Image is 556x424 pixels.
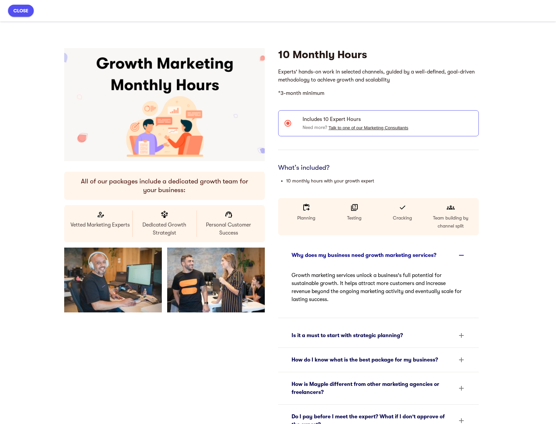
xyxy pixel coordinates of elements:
div: Is it a must to start with strategic planning? [286,327,471,343]
p: Vetted Marketing Experts [70,221,131,229]
span: close [13,7,28,15]
button: close [8,5,34,17]
p: Team building by channel split [428,214,473,230]
p: Planning [284,214,329,222]
iframe: mayple-rich-text-viewer [278,65,479,100]
iframe: Chat Widget [523,392,556,424]
p: Dedicated Growth Strategist [134,221,195,237]
p: Personal Customer Success [198,221,259,237]
span: Need more? [303,125,409,130]
button: Talk to one of our Marketing Consultants [329,125,409,130]
h6: What’s included? [278,163,479,172]
div: Why does my business need growth marketing services? [286,245,471,266]
span: Includes 10 Expert Hours [303,115,473,123]
h4: 10 Monthly Hours [278,48,479,61]
div: How is Mayple different from other marketing agencies or freelancers? [292,380,453,396]
img: DSC_04419_9ffefb58ae [167,248,265,313]
p: Cracking [380,214,425,222]
div: Why does my business need growth marketing services? [292,251,453,259]
img: DSC_04541_580f620c5c [64,248,162,313]
div: Is it a must to start with strategic planning? [292,331,453,339]
h6: All of our packages include a dedicated growth team for your business: [75,177,254,194]
div: How do I know what is the best package for my business? [286,352,471,368]
p: Testing [332,214,377,222]
div: How is Mayple different from other marketing agencies or freelancers? [286,376,471,400]
li: 10 monthly hours with your growth expert [286,177,479,185]
iframe: mayple-rich-text-viewer [292,269,465,306]
strong: vetted experts [58,4,95,10]
div: How do I know what is the best package for my business? [292,356,453,364]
